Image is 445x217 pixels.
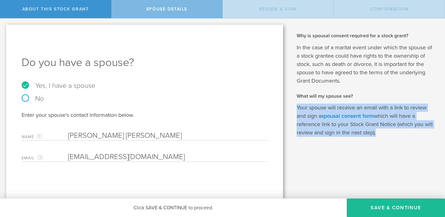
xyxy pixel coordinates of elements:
[297,43,436,85] p: In the case of a marital event under which the spouse of a stock grantee could have rights to the...
[22,154,68,162] label: Email
[22,133,68,140] label: Name
[22,82,268,89] label: Yes, I have a spouse
[297,93,436,100] h2: What will my spouse see?
[370,6,409,12] span: Confirmation
[68,152,265,162] input: Required
[297,104,436,137] p: Your spouse will receive an email with a link to review and sign a which will have a reference li...
[22,111,268,119] div: Enter your spouse's contact information below.
[347,199,445,217] button: Save & Continue
[146,6,187,12] span: Spouse Details
[321,113,374,119] a: spousal consent form
[22,95,268,102] label: No
[22,6,89,12] span: About this stock grant
[68,131,265,140] input: Required
[259,6,297,12] span: Review & Sign
[22,55,268,70] h1: Do you have a spouse?
[297,32,436,39] h2: Why is spousal consent required for a stock grant?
